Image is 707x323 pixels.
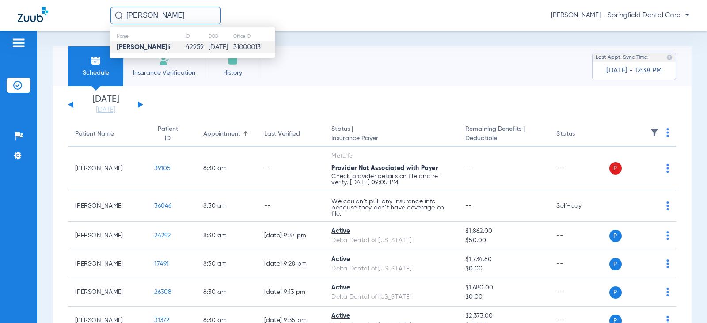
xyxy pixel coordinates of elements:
div: Delta Dental of [US_STATE] [331,293,451,302]
a: [DATE] [79,106,132,114]
div: Delta Dental of [US_STATE] [331,236,451,245]
img: group-dot-blue.svg [666,164,669,173]
td: Self-pay [549,190,609,222]
span: [PERSON_NAME] - Springfield Dental Care [551,11,689,20]
div: Patient Name [75,129,114,139]
li: [DATE] [79,95,132,114]
img: group-dot-blue.svg [666,259,669,268]
td: 8:30 AM [196,250,257,278]
td: -- [549,278,609,307]
span: $50.00 [465,236,542,245]
th: Remaining Benefits | [458,122,549,147]
span: Deductible [465,134,542,143]
span: P [609,162,622,175]
td: [PERSON_NAME] [68,250,147,278]
span: Provider Not Associated with Payer [331,165,438,171]
td: [DATE] 9:37 PM [257,222,325,250]
td: -- [257,147,325,190]
td: 8:30 AM [196,222,257,250]
img: Zuub Logo [18,7,48,22]
td: 42959 [185,41,208,53]
span: 36046 [154,203,171,209]
span: $1,862.00 [465,227,542,236]
th: Status [549,122,609,147]
th: DOB [208,31,233,41]
span: P [609,230,622,242]
td: -- [549,222,609,250]
span: Insurance Verification [130,68,198,77]
span: 24292 [154,232,171,239]
span: -- [465,165,472,171]
img: group-dot-blue.svg [666,128,669,137]
th: Office ID [233,31,275,41]
td: [PERSON_NAME] [68,190,147,222]
td: -- [257,190,325,222]
img: hamburger-icon [11,38,26,48]
div: Active [331,255,451,264]
td: [DATE] 9:13 PM [257,278,325,307]
td: 31000013 [233,41,275,53]
p: We couldn’t pull any insurance info because they don’t have coverage on file. [331,198,451,217]
div: Appointment [203,129,240,139]
td: 8:30 AM [196,278,257,307]
span: Iii [117,44,171,50]
div: Active [331,312,451,321]
img: Schedule [91,55,101,66]
span: -- [465,203,472,209]
div: MetLife [331,152,451,161]
td: [PERSON_NAME] [68,278,147,307]
span: [DATE] - 12:38 PM [606,66,662,75]
td: -- [549,147,609,190]
th: ID [185,31,208,41]
img: Search Icon [115,11,123,19]
span: $2,373.00 [465,312,542,321]
div: Last Verified [264,129,300,139]
div: Delta Dental of [US_STATE] [331,264,451,274]
span: $1,734.80 [465,255,542,264]
span: $0.00 [465,264,542,274]
td: 8:30 AM [196,190,257,222]
img: filter.svg [650,128,659,137]
span: P [609,286,622,299]
span: Last Appt. Sync Time: [596,53,649,62]
div: Patient ID [154,125,189,143]
span: Insurance Payer [331,134,451,143]
th: Status | [324,122,458,147]
div: Appointment [203,129,250,139]
span: Schedule [75,68,117,77]
td: [DATE] [208,41,233,53]
td: 8:30 AM [196,147,257,190]
span: History [212,68,254,77]
div: Patient ID [154,125,181,143]
span: 26308 [154,289,171,295]
img: Manual Insurance Verification [159,55,170,66]
div: Last Verified [264,129,318,139]
span: P [609,258,622,270]
img: last sync help info [666,54,673,61]
span: 39105 [154,165,171,171]
td: -- [549,250,609,278]
img: group-dot-blue.svg [666,288,669,296]
div: Active [331,283,451,293]
img: History [228,55,238,66]
input: Search for patients [110,7,221,24]
span: $0.00 [465,293,542,302]
th: Name [110,31,185,41]
strong: [PERSON_NAME] [117,44,167,50]
span: 17491 [154,261,169,267]
td: [DATE] 9:28 PM [257,250,325,278]
p: Check provider details on file and re-verify. [DATE] 09:05 PM. [331,173,451,186]
img: group-dot-blue.svg [666,201,669,210]
div: Patient Name [75,129,140,139]
img: group-dot-blue.svg [666,231,669,240]
td: [PERSON_NAME] [68,222,147,250]
span: $1,680.00 [465,283,542,293]
td: [PERSON_NAME] [68,147,147,190]
div: Active [331,227,451,236]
